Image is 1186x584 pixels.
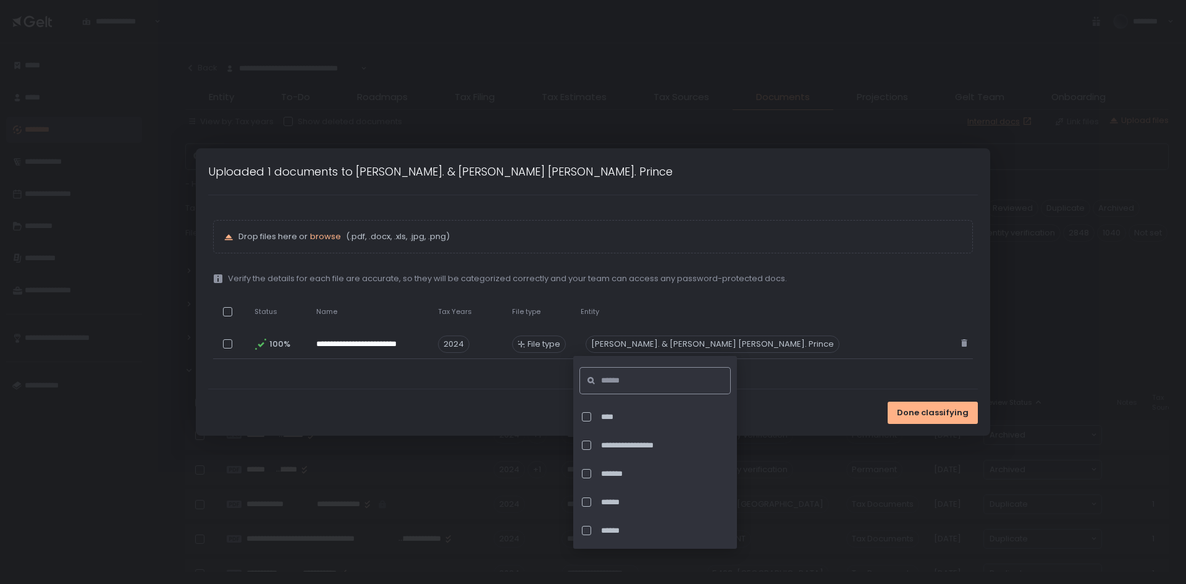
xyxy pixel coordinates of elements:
[310,231,341,242] span: browse
[228,273,787,284] span: Verify the details for each file are accurate, so they will be categorized correctly and your tea...
[438,307,472,316] span: Tax Years
[269,339,289,350] span: 100%
[888,402,978,424] button: Done classifying
[208,163,673,180] h1: Uploaded 1 documents to [PERSON_NAME]. & [PERSON_NAME] [PERSON_NAME]. Prince
[581,307,599,316] span: Entity
[586,336,839,353] div: [PERSON_NAME]. & [PERSON_NAME] [PERSON_NAME]. Prince
[512,307,540,316] span: File type
[316,307,337,316] span: Name
[254,307,277,316] span: Status
[238,231,962,242] p: Drop files here or
[438,336,469,353] span: 2024
[343,231,450,242] span: (.pdf, .docx, .xls, .jpg, .png)
[528,339,560,350] span: File type
[897,407,969,418] span: Done classifying
[310,231,341,242] button: browse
